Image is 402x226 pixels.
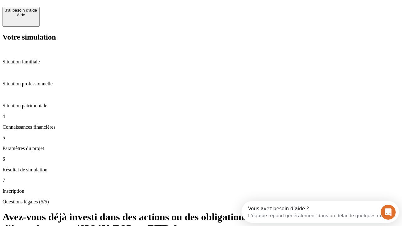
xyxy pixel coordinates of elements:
[7,10,155,17] div: L’équipe répond généralement dans un délai de quelques minutes.
[381,205,396,220] iframe: Intercom live chat
[3,59,399,65] p: Situation familiale
[3,81,399,87] p: Situation professionnelle
[3,33,399,41] h2: Votre simulation
[5,8,37,13] div: J’ai besoin d'aide
[3,135,399,141] p: 5
[242,201,399,223] iframe: Intercom live chat discovery launcher
[3,124,399,130] p: Connaissances financières
[7,5,155,10] div: Vous avez besoin d’aide ?
[3,167,399,173] p: Résultat de simulation
[3,199,399,205] p: Questions légales (5/5)
[3,146,399,151] p: Paramètres du projet
[3,156,399,162] p: 6
[3,188,399,194] p: Inscription
[3,3,173,20] div: Ouvrir le Messenger Intercom
[3,178,399,183] p: 7
[5,13,37,17] div: Aide
[3,103,399,109] p: Situation patrimoniale
[3,7,40,27] button: J’ai besoin d'aideAide
[3,114,399,119] p: 4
